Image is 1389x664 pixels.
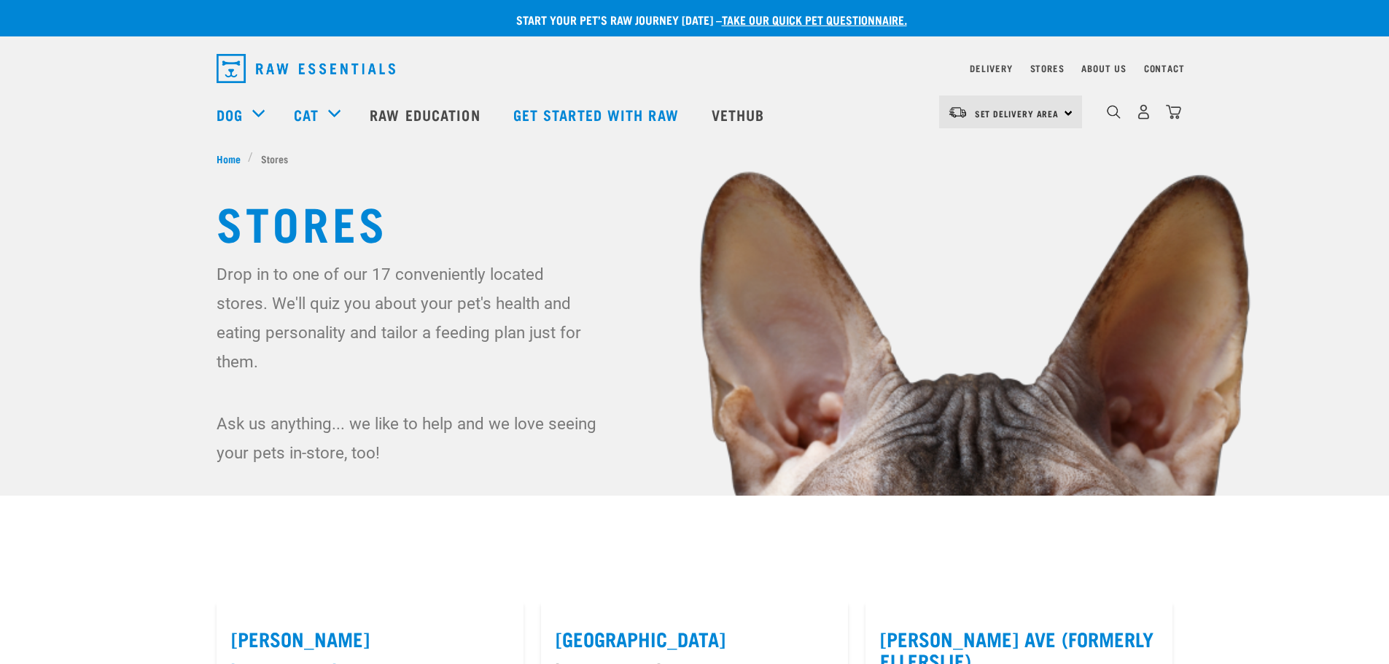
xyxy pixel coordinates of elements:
[217,409,599,467] p: Ask us anything... we like to help and we love seeing your pets in-store, too!
[355,85,498,144] a: Raw Education
[1030,66,1065,71] a: Stores
[217,151,241,166] span: Home
[217,259,599,376] p: Drop in to one of our 17 conveniently located stores. We'll quiz you about your pet's health and ...
[217,103,243,125] a: Dog
[975,111,1059,116] span: Set Delivery Area
[231,628,509,650] label: [PERSON_NAME]
[970,66,1012,71] a: Delivery
[948,106,968,119] img: van-moving.png
[1136,104,1151,120] img: user.png
[1081,66,1126,71] a: About Us
[722,16,907,23] a: take our quick pet questionnaire.
[1107,105,1121,119] img: home-icon-1@2x.png
[1166,104,1181,120] img: home-icon@2x.png
[217,54,395,83] img: Raw Essentials Logo
[1144,66,1185,71] a: Contact
[217,151,249,166] a: Home
[217,195,1173,248] h1: Stores
[556,628,833,650] label: [GEOGRAPHIC_DATA]
[205,48,1185,89] nav: dropdown navigation
[697,85,783,144] a: Vethub
[499,85,697,144] a: Get started with Raw
[217,151,1173,166] nav: breadcrumbs
[294,103,319,125] a: Cat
